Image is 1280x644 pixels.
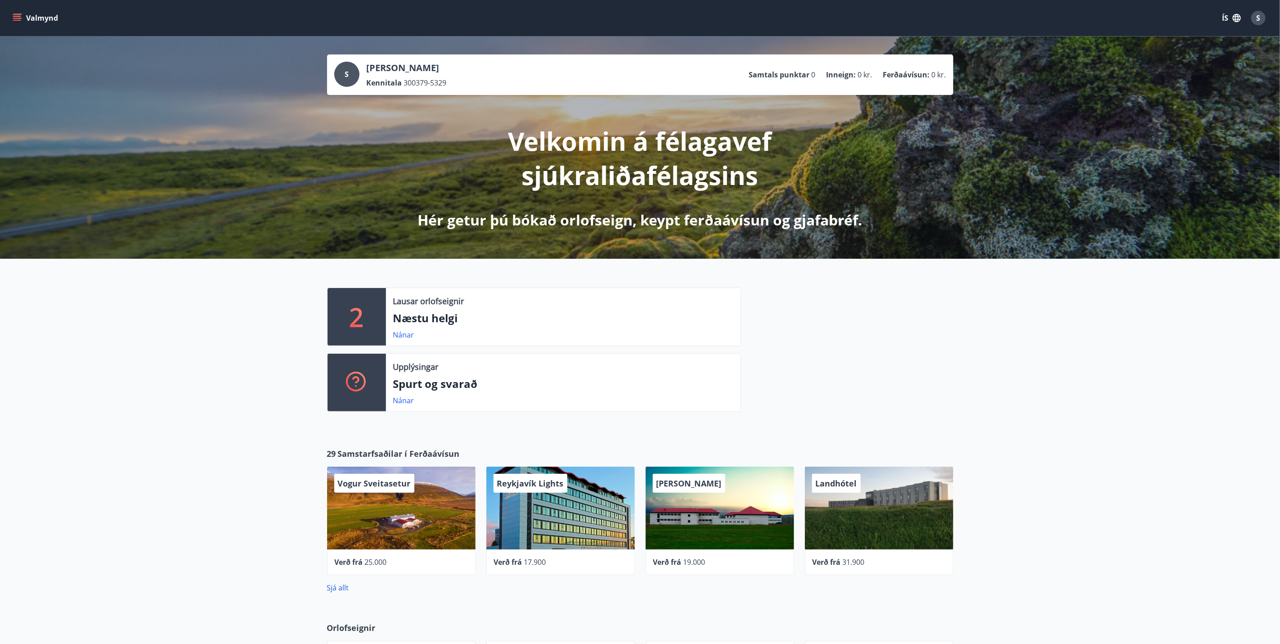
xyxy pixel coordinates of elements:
a: Nánar [393,396,414,405]
span: S [345,69,349,79]
span: [PERSON_NAME] [656,478,722,489]
span: Landhótel [816,478,857,489]
p: Velkomin á félagavef sjúkraliðafélagsins [403,124,878,192]
span: Reykjavík Lights [497,478,564,489]
span: Verð frá [494,557,522,567]
p: Inneign : [826,70,856,80]
p: Næstu helgi [393,311,733,326]
p: Lausar orlofseignir [393,295,464,307]
span: Verð frá [335,557,363,567]
button: S [1248,7,1269,29]
p: Spurt og svarað [393,376,733,392]
p: 2 [350,300,364,334]
span: Orlofseignir [327,622,376,634]
p: Upplýsingar [393,361,439,373]
span: Verð frá [653,557,682,567]
span: 19.000 [683,557,705,567]
p: Samtals punktar [749,70,810,80]
span: 25.000 [365,557,387,567]
p: Kennitala [367,78,402,88]
span: 29 [327,448,336,459]
button: ÍS [1217,10,1246,26]
button: menu [11,10,62,26]
p: [PERSON_NAME] [367,62,447,74]
a: Nánar [393,330,414,340]
a: Sjá allt [327,583,349,593]
span: Verð frá [813,557,841,567]
p: Hér getur þú bókað orlofseign, keypt ferðaávísun og gjafabréf. [418,210,862,230]
span: 31.900 [843,557,865,567]
span: 300379-5329 [404,78,447,88]
span: S [1257,13,1261,23]
p: Ferðaávísun : [883,70,930,80]
span: 0 kr. [932,70,946,80]
span: 0 [812,70,816,80]
span: Vogur Sveitasetur [338,478,411,489]
span: Samstarfsaðilar í Ferðaávísun [338,448,460,459]
span: 17.900 [524,557,546,567]
span: 0 kr. [858,70,872,80]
